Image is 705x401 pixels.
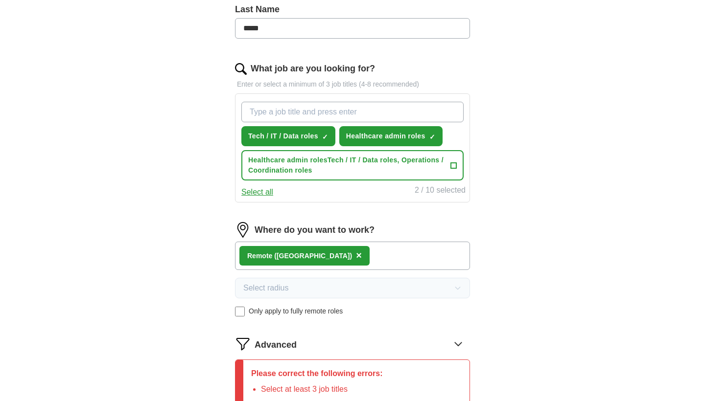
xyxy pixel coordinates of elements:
button: Select all [241,186,273,198]
span: Select radius [243,282,289,294]
div: Remote ([GEOGRAPHIC_DATA]) [247,251,352,261]
button: Healthcare admin rolesTech / IT / Data roles, Operations / Coordination roles [241,150,464,180]
span: Tech / IT / Data roles [248,131,318,141]
button: Healthcare admin roles✓ [339,126,443,146]
span: Only apply to fully remote roles [249,306,343,316]
span: × [356,250,362,261]
li: Select at least 3 job titles [261,383,383,395]
img: location.png [235,222,251,238]
button: × [356,248,362,263]
input: Type a job title and press enter [241,102,464,122]
input: Only apply to fully remote roles [235,307,245,316]
button: Select radius [235,278,470,298]
label: Last Name [235,3,470,16]
p: Enter or select a minimum of 3 job titles (4-8 recommended) [235,79,470,89]
span: Healthcare admin roles [346,131,425,141]
span: Healthcare admin rolesTech / IT / Data roles, Operations / Coordination roles [248,155,446,176]
span: Advanced [255,338,297,352]
span: ✓ [322,133,328,141]
img: filter [235,336,251,352]
span: ✓ [429,133,435,141]
label: Where do you want to work? [255,223,375,237]
button: Tech / IT / Data roles✓ [241,126,335,146]
img: search.png [235,63,247,75]
p: Please correct the following errors: [251,368,383,379]
label: What job are you looking for? [251,62,375,75]
div: 2 / 10 selected [415,184,466,198]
